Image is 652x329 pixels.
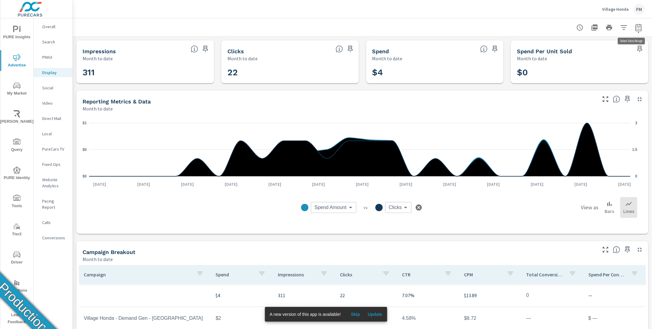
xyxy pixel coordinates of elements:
p: Local [42,131,68,137]
h3: 311 [83,67,208,78]
span: My Market [2,82,31,97]
span: Save this to your personalized report [623,94,632,104]
p: Social [42,85,68,91]
button: Make Fullscreen [601,94,610,104]
div: Local [34,129,72,138]
span: This is a summary of Display performance results by campaign. Each column can be sorted. [613,246,620,253]
text: $0 [83,148,87,152]
span: Driver [2,251,31,266]
span: Save this to your personalized report [490,44,500,54]
p: $13.89 [464,292,516,299]
div: Display [34,68,72,77]
span: Tier2 [2,223,31,238]
p: Direct Mail [42,115,68,122]
p: Display [42,69,68,76]
p: 7.07% [402,292,454,299]
p: 22 [340,292,392,299]
span: The number of times an ad was shown on your behalf. [191,45,198,53]
td: Village Honda - Demand Gen - [GEOGRAPHIC_DATA] [79,311,211,326]
p: [DATE] [483,181,504,187]
text: $0 [83,174,87,178]
text: 0 [635,174,637,178]
div: PMAX [34,53,72,62]
p: Month to date [83,256,113,263]
span: PURE Insights [2,26,31,41]
p: [DATE] [570,181,591,187]
p: Video [42,100,68,106]
div: Search [34,37,72,47]
button: Print Report [603,21,615,34]
p: Search [42,39,68,45]
p: PureCars TV [42,146,68,152]
p: [DATE] [352,181,373,187]
p: CPM [464,271,502,278]
div: Fixed Ops [34,160,72,169]
button: Apply Filters [618,21,630,34]
button: Minimize Widget [635,245,645,255]
button: Make Fullscreen [601,245,610,255]
p: Month to date [372,55,403,62]
span: Spend Amount [315,204,347,211]
text: 1.5 [632,148,637,152]
text: 3 [635,121,637,125]
span: The amount of money spent on advertising during the period. [480,45,488,53]
p: Fixed Ops [42,161,68,167]
div: Video [34,99,72,108]
p: [DATE] [177,181,198,187]
p: [DATE] [220,181,242,187]
div: nav menu [0,18,33,328]
h5: Campaign Breakout [83,249,135,255]
span: A new version of this app is available! [270,312,341,317]
div: Website Analytics [34,175,72,190]
p: [DATE] [133,181,154,187]
div: Direct Mail [34,114,72,123]
button: Skip [346,309,365,319]
p: PMAX [42,54,68,60]
td: $ — [584,311,646,326]
span: PURE Identity [2,166,31,181]
p: vs [356,205,375,210]
p: Month to date [227,55,258,62]
div: FM [634,4,645,15]
p: Clicks [340,271,378,278]
h3: $4 [372,67,498,78]
p: Village Honda [602,6,629,12]
span: Save this to your personalized report [201,44,210,54]
td: 0 [521,288,584,303]
p: [DATE] [614,181,635,187]
p: Bars [605,207,614,215]
p: — [588,292,641,299]
span: Skip [348,312,363,317]
span: Query [2,138,31,153]
h5: Impressions [83,48,116,54]
span: Clicks [389,204,402,211]
td: 4.58% [397,311,459,326]
h5: Spend [372,48,389,54]
span: Update [368,312,382,317]
h6: View as [581,204,599,211]
h3: $0 [517,67,642,78]
p: Campaign [84,271,191,278]
p: Spend Per Conversion [588,271,626,278]
p: Conversions [42,235,68,241]
h5: Clicks [227,48,244,54]
p: Month to date [83,105,113,112]
div: Spend Amount [311,202,356,213]
p: [DATE] [439,181,460,187]
p: Spend [216,271,253,278]
span: [PERSON_NAME] [2,110,31,125]
p: [DATE] [526,181,548,187]
td: $8.72 [459,311,521,326]
div: PureCars TV [34,144,72,154]
div: Conversions [34,233,72,242]
p: [DATE] [89,181,111,187]
p: Total Conversions [526,271,564,278]
span: Operations [2,279,31,294]
h5: Reporting Metrics & Data [83,98,151,105]
h5: Spend Per Unit Sold [517,48,572,54]
p: [DATE] [264,181,285,187]
span: Save this to your personalized report [345,44,355,54]
div: Social [34,83,72,92]
p: [DATE] [308,181,329,187]
div: Calls [34,218,72,227]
